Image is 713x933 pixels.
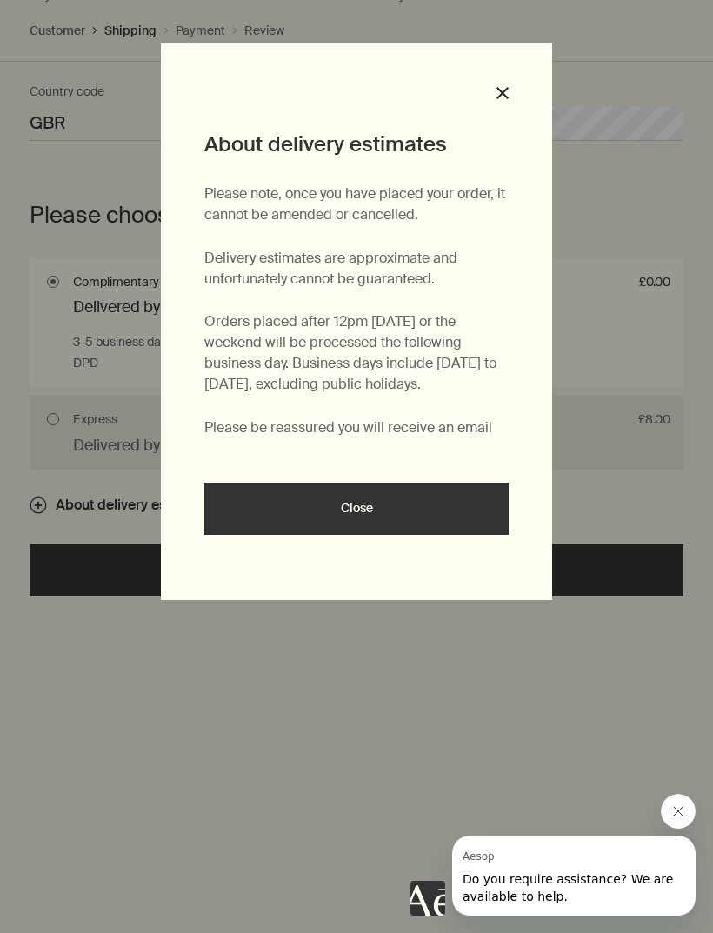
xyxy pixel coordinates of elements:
p: Orders placed after 12pm [DATE] or the weekend will be processed the following business day. Busi... [204,311,509,395]
iframe: no content [410,881,445,916]
button: Close [204,483,509,535]
p: Please note, once you have placed your order, it cannot be amended or cancelled. [204,183,509,225]
p: Please be reassured you will receive an email with tracking information once your order has shipped. [204,417,509,480]
iframe: Message from Aesop [452,836,696,916]
div: Aesop says "Do you require assistance? We are available to help.". Open messaging window to conti... [410,794,696,916]
span: Close [341,502,373,515]
iframe: Close message from Aesop [661,794,696,829]
p: Delivery estimates are approximate and unfortunately cannot be guaranteed. [204,248,509,290]
h1: About delivery estimates [204,130,509,157]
